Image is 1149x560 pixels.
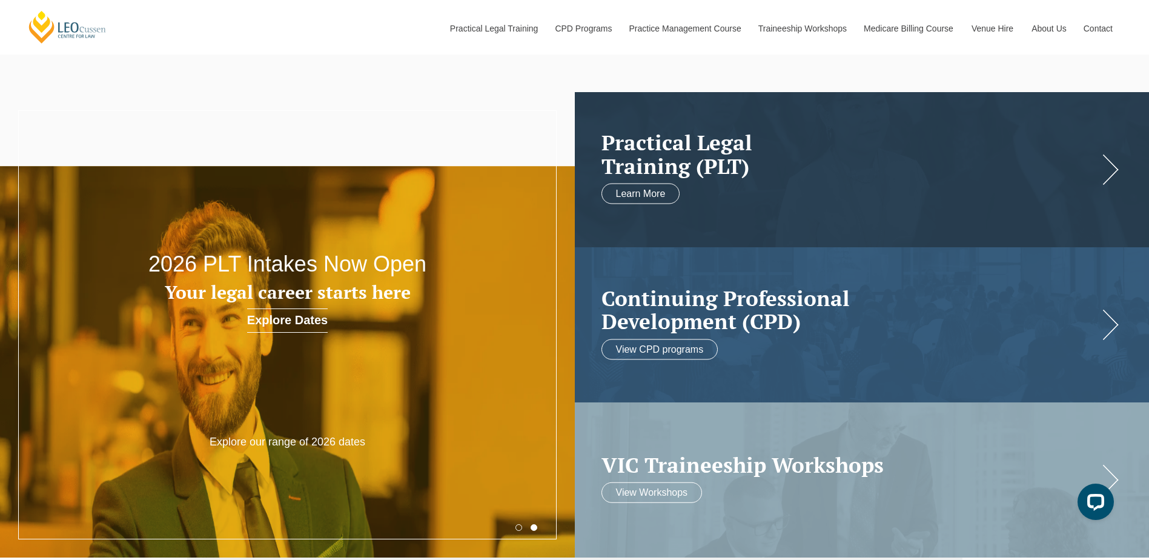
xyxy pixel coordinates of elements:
[1022,2,1074,55] a: About Us
[601,339,718,359] a: View CPD programs
[441,2,546,55] a: Practical Legal Training
[855,2,962,55] a: Medicare Billing Course
[620,2,749,55] a: Practice Management Course
[601,453,1099,476] a: VIC Traineeship Workshops
[115,282,460,302] h3: Your legal career starts here
[531,524,537,531] button: 2
[1074,2,1122,55] a: Contact
[601,482,703,503] a: View Workshops
[601,286,1099,333] h2: Continuing Professional Development (CPD)
[247,308,328,333] a: Explore Dates
[173,435,403,449] p: Explore our range of 2026 dates
[962,2,1022,55] a: Venue Hire
[546,2,620,55] a: CPD Programs
[1068,479,1119,530] iframe: LiveChat chat widget
[115,252,460,276] h2: 2026 PLT Intakes Now Open
[515,524,522,531] button: 1
[601,131,1099,178] h2: Practical Legal Training (PLT)
[601,184,680,204] a: Learn More
[601,131,1099,178] a: Practical LegalTraining (PLT)
[601,286,1099,333] a: Continuing ProfessionalDevelopment (CPD)
[749,2,855,55] a: Traineeship Workshops
[27,10,108,44] a: [PERSON_NAME] Centre for Law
